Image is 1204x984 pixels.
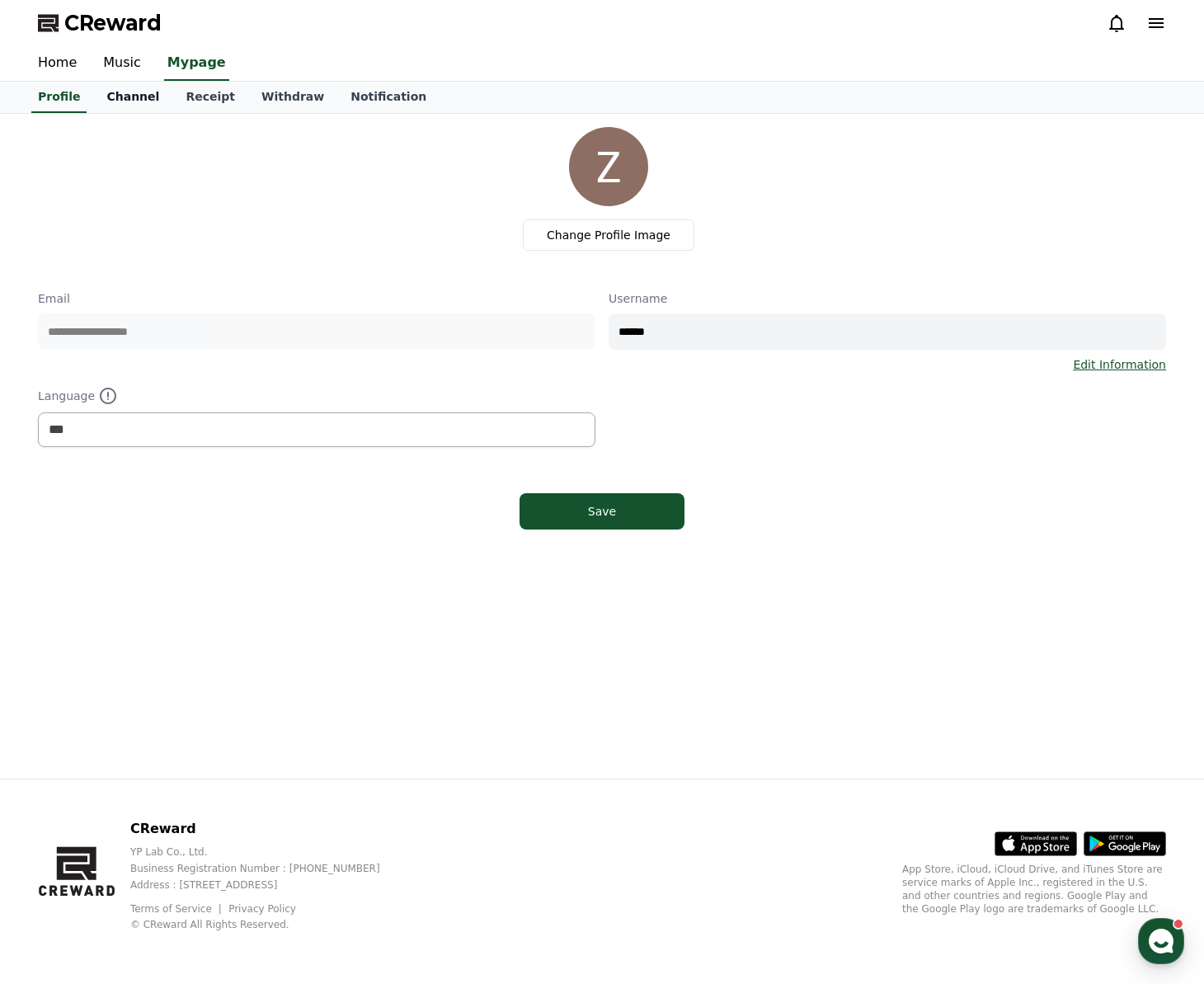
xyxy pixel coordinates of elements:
a: Home [25,46,90,81]
p: Email [38,290,595,307]
a: Music [90,46,154,81]
p: Language [38,386,595,406]
a: Privacy Policy [228,903,296,915]
p: YP Lab Co., Ltd. [130,845,407,859]
a: Terms of Service [130,903,224,915]
a: Settings [213,523,317,564]
p: Username [609,290,1166,307]
a: Receipt [172,82,248,113]
p: CReward [130,819,407,839]
p: Address : [STREET_ADDRESS] [130,878,407,892]
label: Change Profile Image [523,219,694,251]
span: CReward [64,10,162,36]
span: Settings [244,548,285,561]
a: Withdraw [248,82,337,113]
button: Save [520,493,684,530]
a: Mypage [164,46,229,81]
img: profile_image [569,127,648,206]
p: App Store, iCloud, iCloud Drive, and iTunes Store are service marks of Apple Inc., registered in ... [902,863,1166,916]
div: Save [553,503,651,520]
span: Messages [137,548,186,562]
p: © CReward All Rights Reserved. [130,918,407,931]
a: Messages [109,523,213,564]
p: Business Registration Number : [PHONE_NUMBER] [130,862,407,875]
a: CReward [38,10,162,36]
a: Edit Information [1073,356,1166,373]
a: Channel [93,82,172,113]
span: Home [42,548,71,561]
a: Home [5,523,109,564]
a: Notification [337,82,440,113]
a: Profile [31,82,87,113]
